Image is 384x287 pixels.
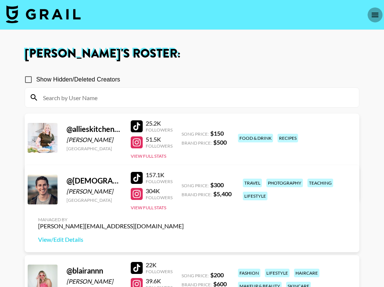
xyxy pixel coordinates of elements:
strong: $ 300 [210,181,224,188]
div: 25.2K [146,120,173,127]
span: Song Price: [182,131,209,137]
div: Followers [146,195,173,200]
div: 39.6K [146,277,173,285]
button: View Full Stats [131,205,166,210]
div: fashion [238,269,260,277]
strong: $ 500 [213,139,227,146]
div: 157.1K [146,171,173,179]
span: Song Price: [182,183,209,188]
div: Followers [146,179,173,184]
div: Followers [146,143,173,149]
div: [PERSON_NAME] [66,188,122,195]
div: Managed By [38,217,184,222]
div: 22K [146,261,173,269]
div: recipes [278,134,298,142]
div: 51.5K [146,136,173,143]
span: Brand Price: [182,140,212,146]
div: @ [DEMOGRAPHIC_DATA] [66,176,122,185]
div: [PERSON_NAME] [66,136,122,143]
div: [PERSON_NAME][EMAIL_ADDRESS][DOMAIN_NAME] [38,222,184,230]
strong: $ 5,400 [213,190,232,197]
input: Search by User Name [38,92,354,104]
div: food & drink [238,134,273,142]
div: [GEOGRAPHIC_DATA] [66,146,122,151]
div: Followers [146,127,173,133]
button: View Full Stats [131,153,166,159]
div: Followers [146,269,173,274]
div: teaching [307,179,333,187]
a: View/Edit Details [38,236,184,243]
div: travel [243,179,262,187]
div: @ blairannn [66,266,122,275]
div: @ allieskitchentable [66,124,122,134]
h1: [PERSON_NAME] 's Roster: [25,48,359,60]
img: Grail Talent [6,5,81,23]
div: lifestyle [243,192,267,200]
div: [GEOGRAPHIC_DATA] [66,197,122,203]
span: Show Hidden/Deleted Creators [36,75,120,84]
div: 304K [146,187,173,195]
div: lifestyle [265,269,289,277]
div: haircare [294,269,319,277]
div: [PERSON_NAME] [66,278,122,285]
strong: $ 200 [210,271,224,278]
strong: $ 150 [210,130,224,137]
div: photography [266,179,303,187]
button: open drawer [368,7,383,22]
span: Brand Price: [182,192,212,197]
span: Song Price: [182,273,209,278]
